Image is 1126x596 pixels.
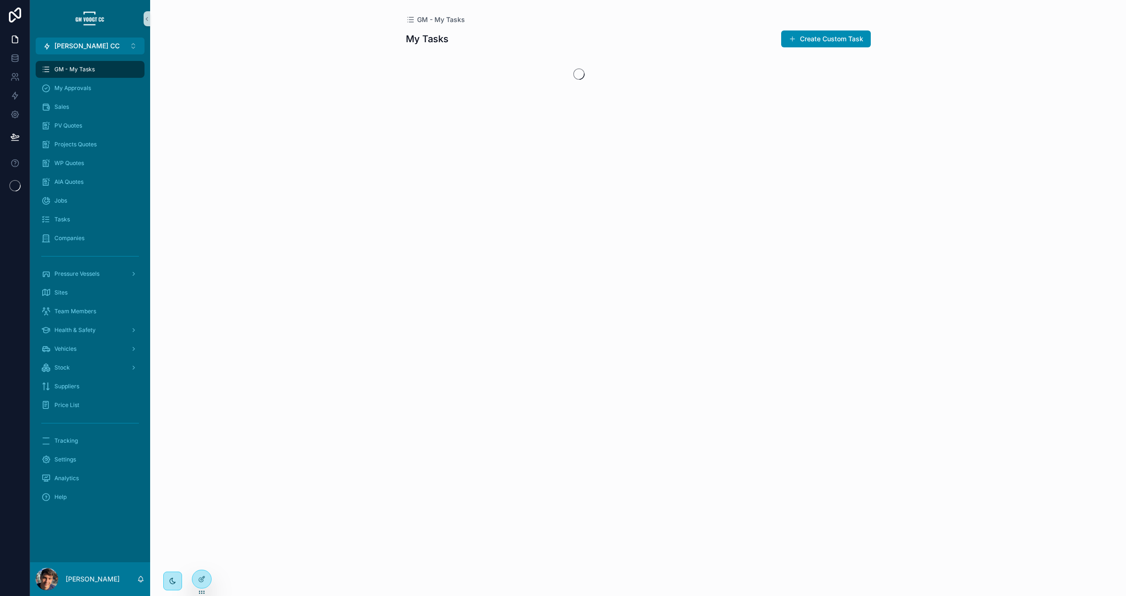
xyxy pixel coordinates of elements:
a: Team Members [36,303,145,320]
p: [PERSON_NAME] [66,574,120,584]
span: Health & Safety [54,326,96,334]
span: Companies [54,234,84,242]
a: Companies [36,230,145,247]
a: Suppliers [36,378,145,395]
a: Sites [36,284,145,301]
a: Tasks [36,211,145,228]
span: Pressure Vessels [54,270,99,278]
span: Jobs [54,197,67,204]
img: App logo [75,11,105,26]
a: PV Quotes [36,117,145,134]
a: Projects Quotes [36,136,145,153]
a: Tracking [36,432,145,449]
span: Tasks [54,216,70,223]
a: WP Quotes [36,155,145,172]
span: Vehicles [54,345,76,353]
a: Sales [36,98,145,115]
a: AIA Quotes [36,174,145,190]
button: Select Button [36,38,145,54]
span: Sites [54,289,68,296]
a: GM - My Tasks [406,15,465,24]
a: Analytics [36,470,145,487]
a: Vehicles [36,340,145,357]
a: Stock [36,359,145,376]
span: Analytics [54,475,79,482]
button: Create Custom Task [781,30,871,47]
a: Help [36,489,145,505]
span: Settings [54,456,76,463]
span: GM - My Tasks [54,66,95,73]
a: Jobs [36,192,145,209]
a: Price List [36,397,145,414]
a: GM - My Tasks [36,61,145,78]
div: scrollable content [30,54,150,518]
a: Health & Safety [36,322,145,339]
span: PV Quotes [54,122,82,129]
span: [PERSON_NAME] CC [54,41,120,51]
span: Projects Quotes [54,141,97,148]
span: GM - My Tasks [417,15,465,24]
h1: My Tasks [406,32,449,45]
span: Team Members [54,308,96,315]
span: WP Quotes [54,159,84,167]
span: My Approvals [54,84,91,92]
span: Suppliers [54,383,79,390]
a: Pressure Vessels [36,265,145,282]
span: AIA Quotes [54,178,84,186]
a: My Approvals [36,80,145,97]
span: Price List [54,401,79,409]
span: Sales [54,103,69,111]
span: Tracking [54,437,78,445]
a: Settings [36,451,145,468]
span: Help [54,493,67,501]
span: Stock [54,364,70,371]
